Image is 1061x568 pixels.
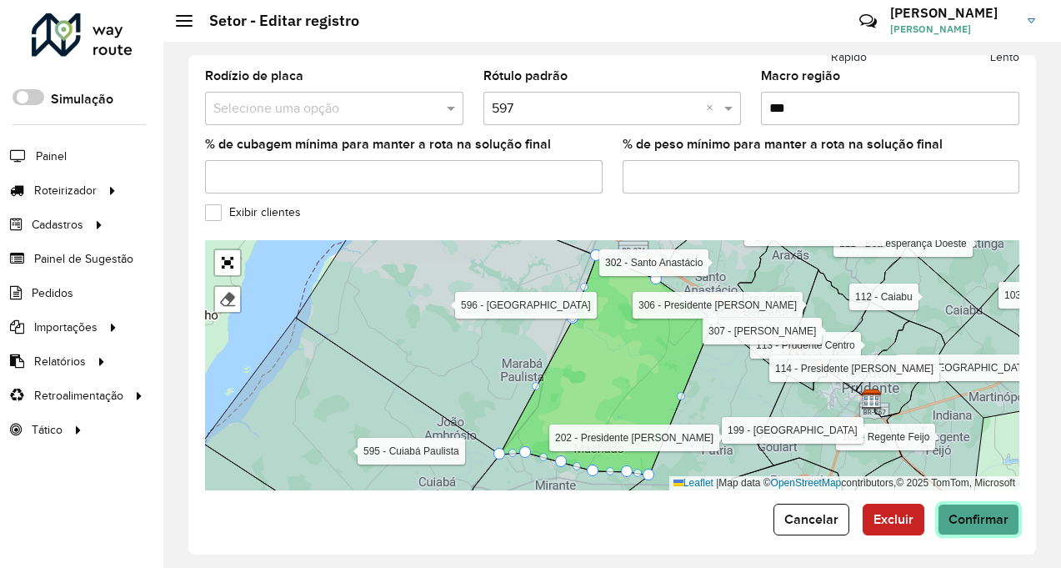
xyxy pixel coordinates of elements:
h2: Setor - Editar registro [193,12,359,30]
img: Marker [861,389,883,410]
span: Pedidos [32,284,73,302]
span: Painel de Sugestão [34,250,133,268]
a: Abrir mapa em tela cheia [215,250,240,275]
span: Lento [990,48,1019,66]
label: % de peso mínimo para manter a rota na solução final [623,134,943,154]
span: [PERSON_NAME] [890,22,1015,37]
label: Exibir clientes [205,204,301,221]
a: OpenStreetMap [771,477,842,489]
a: Contato Rápido [850,3,886,39]
span: Roteirizador [34,182,97,199]
label: Simulação [51,89,113,109]
span: Rápido [831,48,867,66]
span: Retroalimentação [34,387,123,405]
label: Macro região [761,66,840,86]
label: % de cubagem mínima para manter a rota na solução final [205,134,551,154]
span: Cancelar [784,512,838,526]
span: | [716,477,718,489]
span: Clear all [706,98,720,118]
button: Cancelar [773,504,849,535]
span: Relatórios [34,353,86,370]
label: Rótulo padrão [483,66,568,86]
button: Excluir [863,504,924,535]
div: Remover camada(s) [215,287,240,312]
span: Tático [32,421,63,439]
span: Confirmar [948,512,1008,526]
span: Cadastros [32,216,83,234]
span: Excluir [873,512,913,526]
span: Painel [36,148,67,165]
h3: [PERSON_NAME] [890,5,1015,21]
span: Importações [34,319,98,336]
button: Confirmar [938,504,1019,535]
a: Leaflet [673,477,713,489]
div: Map data © contributors,© 2025 TomTom, Microsoft [669,476,1019,490]
label: Rodízio de placa [205,66,303,86]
